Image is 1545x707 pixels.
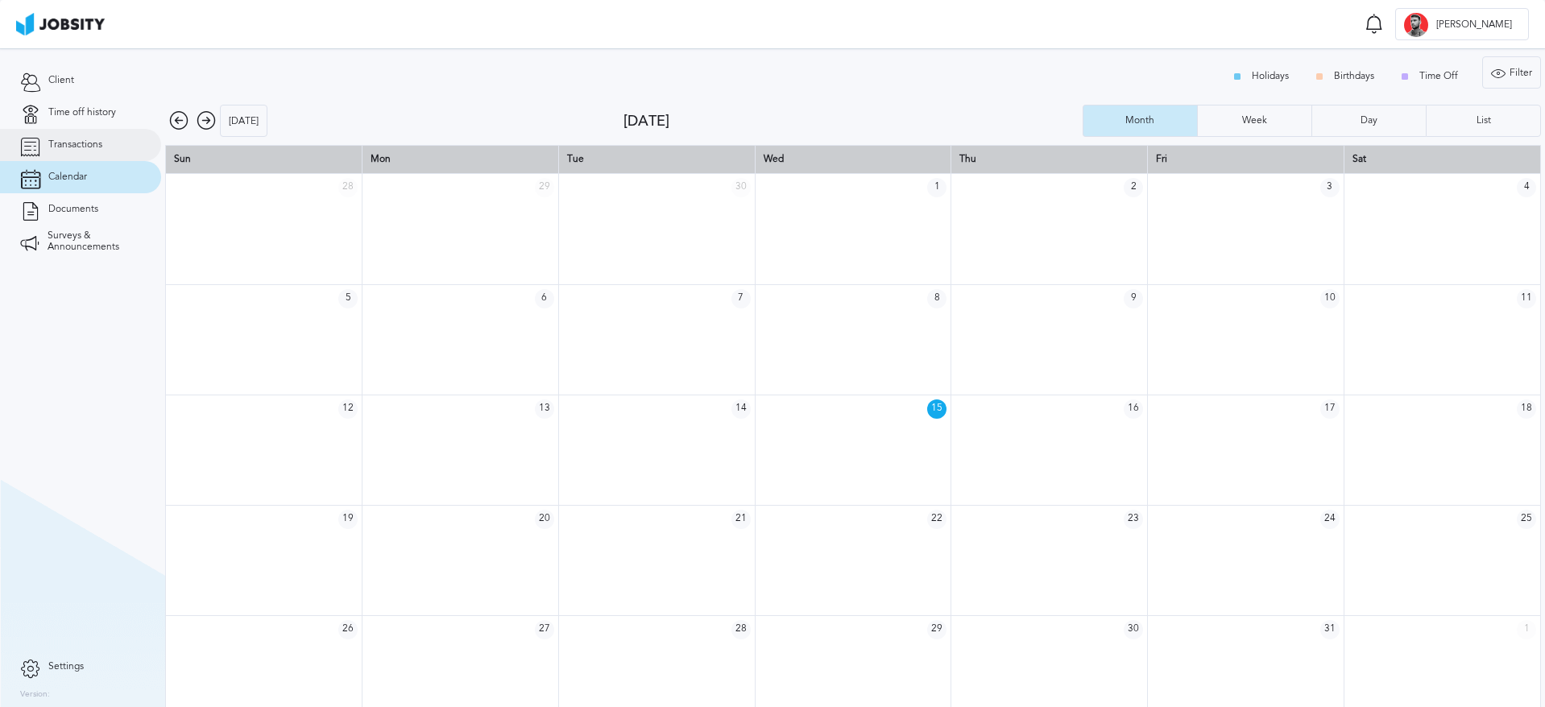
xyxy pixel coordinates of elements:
[338,620,358,639] span: 26
[20,690,50,700] label: Version:
[1320,399,1340,419] span: 17
[731,289,751,308] span: 7
[1426,105,1541,137] button: List
[1320,620,1340,639] span: 31
[927,289,946,308] span: 8
[535,620,554,639] span: 27
[338,178,358,197] span: 28
[959,153,976,164] span: Thu
[927,620,946,639] span: 29
[535,510,554,529] span: 20
[48,661,84,672] span: Settings
[1124,289,1143,308] span: 9
[1482,56,1541,89] button: Filter
[927,178,946,197] span: 1
[1320,289,1340,308] span: 10
[1320,510,1340,529] span: 24
[1117,115,1162,126] div: Month
[48,230,141,253] span: Surveys & Announcements
[48,107,116,118] span: Time off history
[535,289,554,308] span: 6
[1517,289,1536,308] span: 11
[1352,153,1366,164] span: Sat
[1124,510,1143,529] span: 23
[221,105,267,138] div: [DATE]
[48,172,87,183] span: Calendar
[1320,178,1340,197] span: 3
[48,204,98,215] span: Documents
[1428,19,1520,31] span: [PERSON_NAME]
[1234,115,1275,126] div: Week
[1517,399,1536,419] span: 18
[1352,115,1386,126] div: Day
[1517,510,1536,529] span: 25
[1311,105,1426,137] button: Day
[1517,620,1536,639] span: 1
[1124,399,1143,419] span: 16
[535,399,554,419] span: 13
[220,105,267,137] button: [DATE]
[731,399,751,419] span: 14
[371,153,391,164] span: Mon
[731,620,751,639] span: 28
[1197,105,1311,137] button: Week
[48,75,74,86] span: Client
[1483,57,1540,89] div: Filter
[623,113,1082,130] div: [DATE]
[1156,153,1167,164] span: Fri
[1124,620,1143,639] span: 30
[1517,178,1536,197] span: 4
[1124,178,1143,197] span: 2
[731,510,751,529] span: 21
[48,139,102,151] span: Transactions
[1468,115,1499,126] div: List
[174,153,191,164] span: Sun
[1395,8,1529,40] button: G[PERSON_NAME]
[1404,13,1428,37] div: G
[338,399,358,419] span: 12
[535,178,554,197] span: 29
[16,13,105,35] img: ab4bad089aa723f57921c736e9817d99.png
[927,510,946,529] span: 22
[567,153,584,164] span: Tue
[338,289,358,308] span: 5
[764,153,784,164] span: Wed
[927,399,946,419] span: 15
[731,178,751,197] span: 30
[1083,105,1197,137] button: Month
[338,510,358,529] span: 19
